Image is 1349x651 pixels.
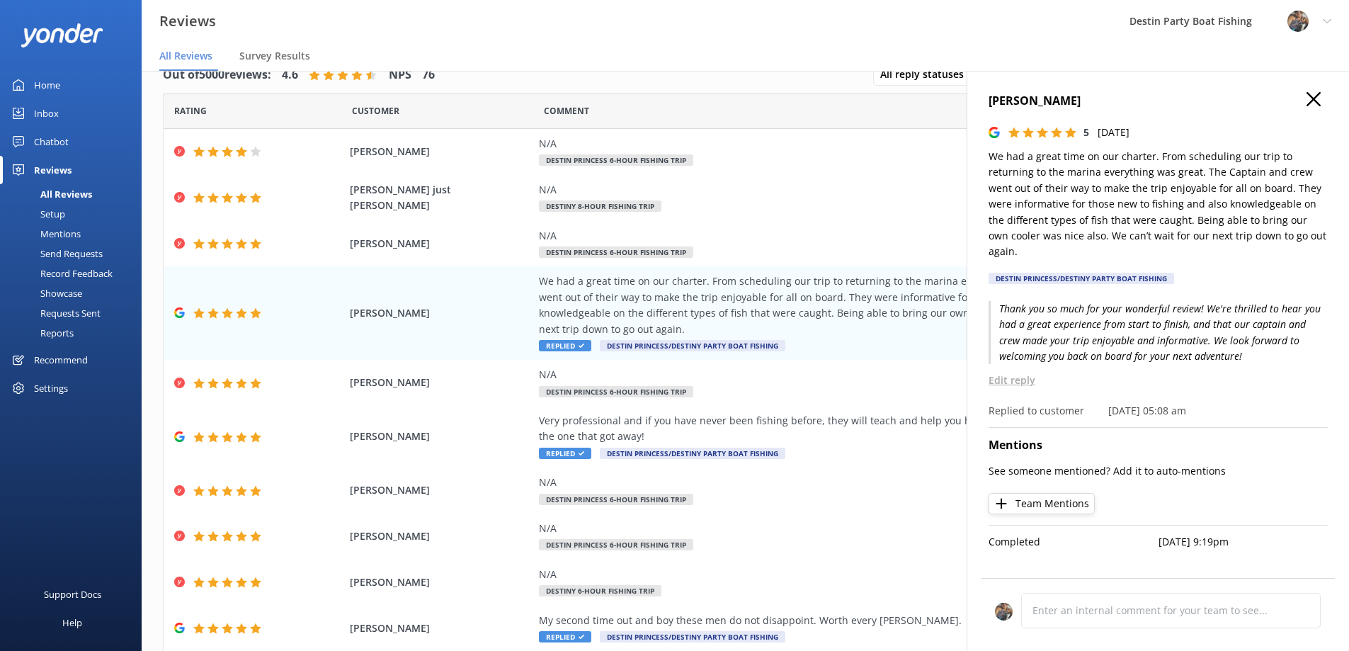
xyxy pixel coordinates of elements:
img: yonder-white-logo.png [21,23,103,47]
span: Destiny 8-Hour Fishing Trip [539,200,661,212]
a: Record Feedback [8,264,142,283]
span: Date [174,104,207,118]
p: Thank you so much for your wonderful review! We're thrilled to hear you had a great experience fr... [989,301,1328,365]
span: Destin Princess 6-Hour Fishing Trip [539,386,693,397]
p: [DATE] [1098,125,1129,140]
span: [PERSON_NAME] [350,482,533,498]
span: Destin Princess/Destiny Party Boat Fishing [600,631,785,642]
span: Replied [539,340,591,351]
div: We had a great time on our charter. From scheduling our trip to returning to the marina everythin... [539,273,1183,337]
p: [DATE] 9:19pm [1159,534,1328,550]
div: N/A [539,475,1183,490]
p: Edit reply [989,373,1328,388]
span: Destin Princess 6-Hour Fishing Trip [539,494,693,505]
button: Team Mentions [989,493,1095,514]
span: Destin Princess/Destiny Party Boat Fishing [600,340,785,351]
h3: Reviews [159,10,216,33]
div: Support Docs [44,580,101,608]
p: See someone mentioned? Add it to auto-mentions [989,463,1328,479]
div: My second time out and boy these men do not disappoint. Worth every [PERSON_NAME]. [539,613,1183,628]
span: Question [544,104,589,118]
div: Settings [34,374,68,402]
h4: NPS [389,66,411,84]
div: N/A [539,228,1183,244]
div: Reports [8,323,74,343]
div: Send Requests [8,244,103,264]
div: Recommend [34,346,88,374]
h4: 4.6 [282,66,298,84]
p: [DATE] 05:08 am [1108,403,1186,419]
span: Destin Princess/Destiny Party Boat Fishing [600,448,785,459]
span: Replied [539,448,591,459]
div: N/A [539,521,1183,536]
div: Setup [8,204,65,224]
p: Completed [989,534,1159,550]
span: Destin Princess 6-Hour Fishing Trip [539,154,693,166]
div: Showcase [8,283,82,303]
a: Reports [8,323,142,343]
div: N/A [539,567,1183,582]
a: Setup [8,204,142,224]
span: [PERSON_NAME] [350,375,533,390]
div: Inbox [34,99,59,128]
div: N/A [539,367,1183,383]
a: Showcase [8,283,142,303]
p: Replied to customer [989,403,1084,419]
span: [PERSON_NAME] [350,429,533,444]
span: Survey Results [239,49,310,63]
span: Destin Princess 6-Hour Fishing Trip [539,247,693,258]
div: Reviews [34,156,72,184]
a: All Reviews [8,184,142,204]
div: Destin Princess/Destiny Party Boat Fishing [989,273,1174,284]
h4: 76 [422,66,435,84]
span: All Reviews [159,49,212,63]
span: Destiny 6-Hour Fishing Trip [539,585,661,596]
span: [PERSON_NAME] [350,144,533,159]
span: All reply statuses [880,67,972,82]
img: 250-1666038197.jpg [995,603,1013,621]
h4: Mentions [989,436,1328,455]
span: [PERSON_NAME] [350,528,533,544]
button: Close [1307,92,1321,108]
h4: Out of 5000 reviews: [163,66,271,84]
span: [PERSON_NAME] [350,574,533,590]
h4: [PERSON_NAME] [989,92,1328,111]
div: All Reviews [8,184,92,204]
span: Date [352,104,399,118]
p: We had a great time on our charter. From scheduling our trip to returning to the marina everythin... [989,149,1328,260]
div: N/A [539,136,1183,152]
div: Chatbot [34,128,69,156]
a: Send Requests [8,244,142,264]
a: Requests Sent [8,303,142,323]
span: [PERSON_NAME] [350,305,533,321]
span: [PERSON_NAME] just [PERSON_NAME] [350,182,533,214]
div: Home [34,71,60,99]
a: Mentions [8,224,142,244]
div: Record Feedback [8,264,113,283]
div: Help [62,608,82,637]
span: [PERSON_NAME] [350,621,533,636]
span: 5 [1083,125,1089,139]
span: [PERSON_NAME] [350,236,533,251]
div: Very professional and if you have never been fishing before, they will teach and help you have a ... [539,413,1183,445]
div: N/A [539,182,1183,198]
span: Replied [539,631,591,642]
div: Requests Sent [8,303,101,323]
span: Destin Princess 6-Hour Fishing Trip [539,539,693,550]
img: 250-1666038197.jpg [1287,11,1309,32]
div: Mentions [8,224,81,244]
